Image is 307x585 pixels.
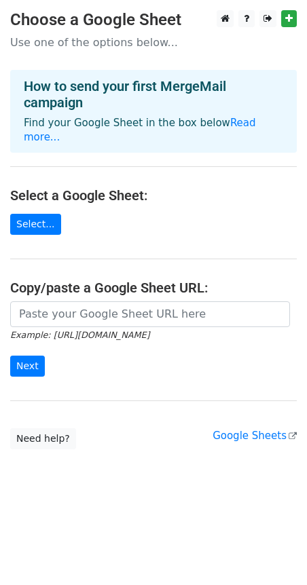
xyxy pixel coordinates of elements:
input: Next [10,356,45,377]
a: Read more... [24,117,256,143]
a: Select... [10,214,61,235]
a: Need help? [10,428,76,449]
input: Paste your Google Sheet URL here [10,301,290,327]
h4: Copy/paste a Google Sheet URL: [10,280,297,296]
small: Example: [URL][DOMAIN_NAME] [10,330,149,340]
p: Find your Google Sheet in the box below [24,116,283,145]
h4: Select a Google Sheet: [10,187,297,204]
h3: Choose a Google Sheet [10,10,297,30]
a: Google Sheets [213,430,297,442]
p: Use one of the options below... [10,35,297,50]
h4: How to send your first MergeMail campaign [24,78,283,111]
